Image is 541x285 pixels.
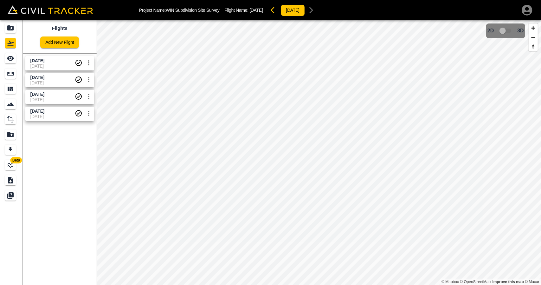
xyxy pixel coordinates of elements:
[460,280,491,284] a: OpenStreetMap
[529,23,538,33] button: Zoom in
[8,5,93,14] img: Civil Tracker
[497,25,515,37] span: 3D model not uploaded yet
[529,33,538,42] button: Zoom out
[224,8,263,13] p: Flight Name:
[281,4,305,16] button: [DATE]
[441,280,459,284] a: Mapbox
[525,280,539,284] a: Maxar
[493,280,524,284] a: Map feedback
[487,28,494,34] span: 2D
[139,8,220,13] p: Project Name: WIN Subdivision Site Survey
[529,42,538,51] button: Reset bearing to north
[518,28,524,34] span: 3D
[249,8,263,13] span: [DATE]
[97,20,541,285] canvas: Map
